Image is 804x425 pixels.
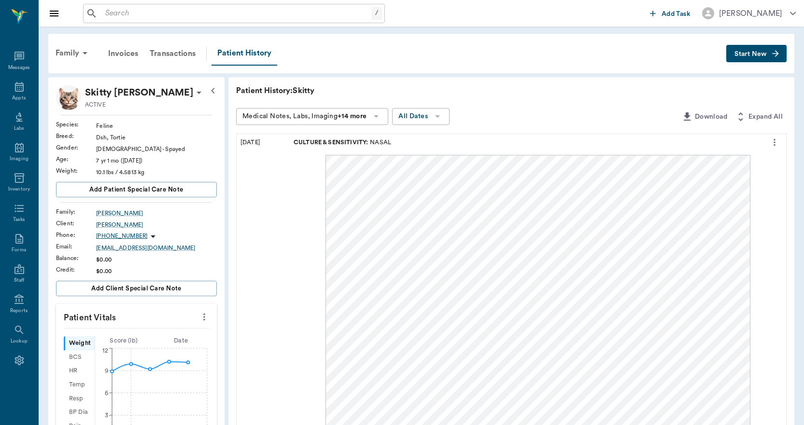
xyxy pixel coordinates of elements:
[56,85,81,110] img: Profile Image
[152,336,210,345] div: Date
[85,85,193,100] div: Skitty Kroll
[726,45,787,63] button: Start New
[95,336,153,345] div: Score ( lb )
[56,166,96,175] div: Weight :
[748,111,783,123] span: Expand All
[96,267,217,275] div: $0.00
[12,247,26,254] div: Forms
[96,244,217,252] a: [EMAIL_ADDRESS][DOMAIN_NAME]
[719,8,782,19] div: [PERSON_NAME]
[242,110,367,123] div: Medical Notes, Labs, Imaging
[64,336,95,350] div: Weight
[56,281,217,296] button: Add client Special Care Note
[105,368,108,373] tspan: 9
[338,113,367,120] b: +14 more
[392,108,450,125] button: All Dates
[50,41,97,65] div: Family
[96,255,217,264] div: $0.00
[64,392,95,406] div: Resp
[8,186,30,193] div: Inventory
[96,220,217,229] a: [PERSON_NAME]
[44,4,64,23] button: Close drawer
[64,378,95,392] div: Temp
[10,392,33,415] iframe: Intercom live chat
[56,265,96,274] div: Credit :
[767,134,782,151] button: more
[102,348,108,354] tspan: 12
[105,390,108,396] tspan: 6
[12,95,26,102] div: Appts
[64,406,95,420] div: BP Dia
[10,307,28,315] div: Reports
[89,184,183,195] span: Add patient Special Care Note
[96,209,217,218] a: [PERSON_NAME]
[102,42,144,65] a: Invoices
[677,108,731,126] button: Download
[96,133,217,142] div: Dsh, Tortie
[64,350,95,364] div: BCS
[96,122,217,130] div: Feline
[212,41,277,66] a: Patient History
[13,216,25,223] div: Tasks
[14,125,24,132] div: Labs
[56,242,96,251] div: Email :
[14,277,24,284] div: Staff
[10,155,28,163] div: Imaging
[64,364,95,378] div: HR
[96,168,217,177] div: 10.1 lbs / 4.5813 kg
[56,120,96,129] div: Species :
[96,232,147,240] p: [PHONE_NUMBER]
[105,412,108,418] tspan: 3
[56,143,96,152] div: Gender :
[85,85,193,100] p: Skitty [PERSON_NAME]
[694,4,804,22] button: [PERSON_NAME]
[56,219,96,228] div: Client :
[56,182,217,197] button: Add patient Special Care Note
[144,42,201,65] a: Transactions
[56,304,217,328] p: Patient Vitals
[731,108,787,126] button: Expand All
[11,338,28,345] div: Lookup
[91,283,182,294] span: Add client Special Care Note
[96,156,217,165] div: 7 yr 1 mo ([DATE])
[294,138,391,147] div: NASAL
[85,100,106,109] p: ACTIVE
[101,7,371,20] input: Search
[56,254,96,262] div: Balance :
[56,231,96,239] div: Phone :
[236,85,526,96] p: Patient History: Skitty
[56,132,96,140] div: Breed :
[56,207,96,216] div: Family :
[96,145,217,153] div: [DEMOGRAPHIC_DATA] - Spayed
[8,64,30,71] div: Messages
[56,155,96,164] div: Age :
[646,4,694,22] button: Add Task
[197,309,212,325] button: more
[294,138,370,147] span: CULTURE & SENSITIVITY :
